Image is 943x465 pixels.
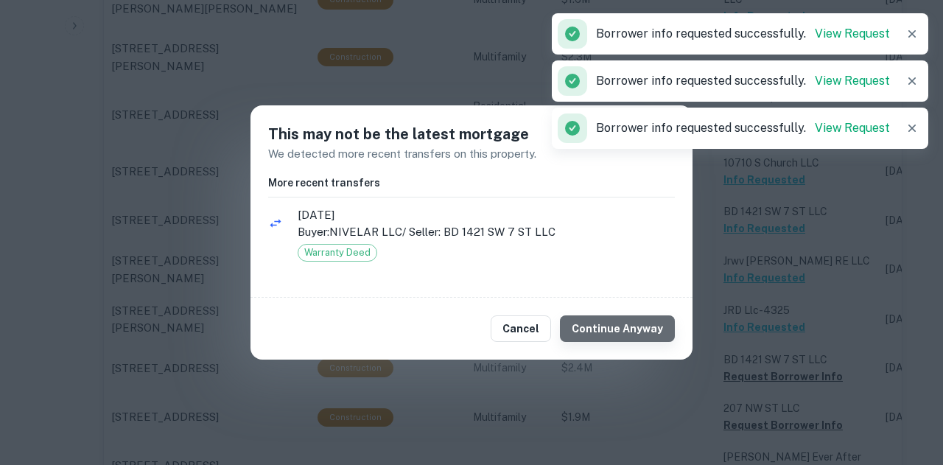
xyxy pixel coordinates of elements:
[298,223,675,241] p: Buyer: NIVELAR LLC / Seller: BD 1421 SW 7 ST LLC
[596,25,890,43] p: Borrower info requested successfully.
[298,245,376,260] span: Warranty Deed
[596,119,890,137] p: Borrower info requested successfully.
[815,121,890,135] a: View Request
[596,72,890,90] p: Borrower info requested successfully.
[815,27,890,41] a: View Request
[268,145,675,163] p: We detected more recent transfers on this property.
[298,206,675,224] span: [DATE]
[869,347,943,418] iframe: Chat Widget
[268,123,675,145] h5: This may not be the latest mortgage
[491,315,551,342] button: Cancel
[815,74,890,88] a: View Request
[298,244,377,262] div: Warranty Deed
[560,315,675,342] button: Continue Anyway
[268,175,675,191] h6: More recent transfers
